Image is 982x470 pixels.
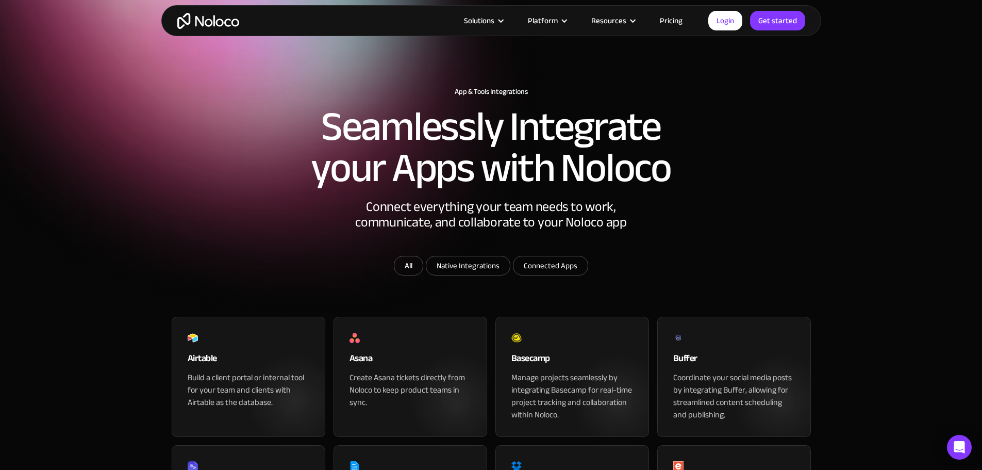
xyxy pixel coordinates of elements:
[451,14,515,27] div: Solutions
[349,351,471,371] div: Asana
[337,199,646,256] div: Connect everything your team needs to work, communicate, and collaborate to your Noloco app
[285,256,697,278] form: Email Form
[591,14,626,27] div: Resources
[464,14,494,27] div: Solutions
[947,435,972,460] div: Open Intercom Messenger
[673,371,795,421] div: Coordinate your social media posts by integrating Buffer, allowing for streamlined content schedu...
[188,351,309,371] div: Airtable
[311,106,672,189] h2: Seamlessly Integrate your Apps with Noloco
[511,371,633,421] div: Manage projects seamlessly by integrating Basecamp for real-time project tracking and collaborati...
[188,371,309,409] div: Build a client portal or internal tool for your team and clients with Airtable as the database.
[172,88,811,96] h1: App & Tools Integrations
[528,14,558,27] div: Platform
[511,351,633,371] div: Basecamp
[394,256,423,275] a: All
[349,371,471,409] div: Create Asana tickets directly from Noloco to keep product teams in sync.
[578,14,647,27] div: Resources
[647,14,695,27] a: Pricing
[334,317,487,437] a: AsanaCreate Asana tickets directly from Noloco to keep product teams in sync.
[708,11,742,30] a: Login
[673,351,795,371] div: Buffer
[515,14,578,27] div: Platform
[750,11,805,30] a: Get started
[177,13,239,29] a: home
[495,317,649,437] a: BasecampManage projects seamlessly by integrating Basecamp for real-time project tracking and col...
[657,317,811,437] a: BufferCoordinate your social media posts by integrating Buffer, allowing for streamlined content ...
[172,317,325,437] a: AirtableBuild a client portal or internal tool for your team and clients with Airtable as the dat...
